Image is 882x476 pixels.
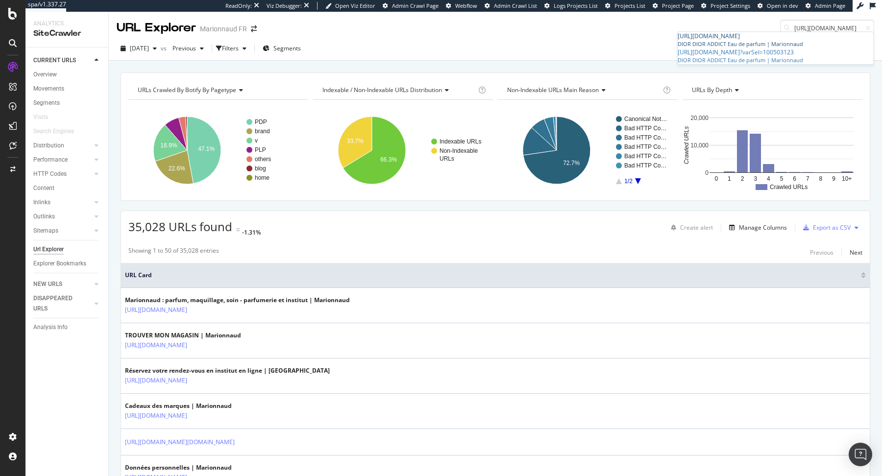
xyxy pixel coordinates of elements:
text: 47.1% [198,145,215,152]
button: Export as CSV [799,220,851,236]
div: Previous [810,248,833,257]
span: URLs Crawled By Botify By pagetype [138,86,236,94]
div: A chart. [128,108,308,193]
text: 0 [705,169,709,176]
button: Segments [259,41,305,56]
a: Performance [33,155,92,165]
div: URL Explorer [117,20,196,36]
div: DIOR DIOR ADDICT Eau de parfum | Marionnaud [678,56,874,64]
button: Filters [216,41,250,56]
a: Search Engines [33,126,84,137]
div: DISAPPEARED URLS [33,293,83,314]
a: Projects List [605,2,645,10]
a: [URL][DOMAIN_NAME]?varSel=100503123DIOR DIOR ADDICT Eau de parfum | Marionnaud [678,48,874,64]
span: [URL][DOMAIN_NAME] [678,32,740,40]
text: 33.7% [347,138,364,144]
span: Non-Indexable URLs Main Reason [507,86,599,94]
a: Segments [33,98,101,108]
text: 6 [793,175,796,182]
span: 35,028 URLs found [128,218,232,235]
text: 7 [806,175,809,182]
div: Search Engines [33,126,74,137]
span: Webflow [455,2,477,9]
h4: Indexable / Non-Indexable URLs Distribution [320,82,476,98]
text: blog [255,165,266,172]
text: Crawled URLs [770,184,808,190]
div: ?varSel=100503123 [678,48,874,56]
span: Projects List [614,2,645,9]
div: Export as CSV [813,223,851,232]
div: Cadeaux des marques | Marionnaud [125,402,232,410]
div: Url Explorer [33,244,64,255]
a: Visits [33,112,58,122]
span: Previous [169,44,196,52]
text: Indexable URLs [440,138,481,145]
a: Url Explorer [33,244,101,255]
h4: Non-Indexable URLs Main Reason [505,82,661,98]
div: Explorer Bookmarks [33,259,86,269]
div: DIOR DIOR ADDICT Eau de parfum | Marionnaud [678,41,874,48]
div: Données personnelles | Marionnaud [125,463,232,472]
text: 3 [754,175,757,182]
text: 72.7% [563,160,580,167]
text: 8 [819,175,823,182]
a: CURRENT URLS [33,55,92,66]
a: Analysis Info [33,322,101,333]
text: home [255,174,269,181]
text: Bad HTTP Co… [624,134,666,141]
text: Non-Indexable [440,147,478,154]
a: Inlinks [33,197,92,208]
svg: A chart. [313,108,493,193]
div: Distribution [33,141,64,151]
div: ReadOnly: [225,2,252,10]
h4: URLs Crawled By Botify By pagetype [136,82,299,98]
button: Manage Columns [725,222,787,234]
div: Showing 1 to 50 of 35,028 entries [128,246,219,258]
text: others [255,156,271,163]
span: URL Card [125,271,858,280]
text: Canonical Not… [624,116,667,122]
button: [DATE] [117,41,161,56]
button: Previous [810,246,833,258]
a: Movements [33,84,101,94]
text: brand [255,128,270,135]
a: [URL][DOMAIN_NAME]DIOR DIOR ADDICT Eau de parfum | Marionnaud [678,32,874,48]
a: Project Page [653,2,694,10]
div: Movements [33,84,64,94]
span: vs [161,44,169,52]
text: 9 [832,175,835,182]
a: NEW URLS [33,279,92,289]
button: Previous [169,41,208,56]
button: Next [850,246,862,258]
span: Project Settings [710,2,750,9]
span: 2025 Sep. 15th [130,44,149,52]
a: Admin Page [806,2,845,10]
text: Bad HTTP Co… [624,143,666,150]
div: NEW URLS [33,279,62,289]
text: PLP [255,146,266,153]
div: HTTP Codes [33,169,67,179]
a: Admin Crawl Page [383,2,439,10]
a: Distribution [33,141,92,151]
a: Project Settings [701,2,750,10]
text: 0 [714,175,718,182]
a: [URL][DOMAIN_NAME] [125,376,187,385]
div: SiteCrawler [33,28,100,39]
a: Sitemaps [33,226,92,236]
div: Visits [33,112,48,122]
text: Bad HTTP Co… [624,153,666,160]
text: 2 [741,175,744,182]
a: DISAPPEARED URLS [33,293,92,314]
a: Open in dev [758,2,798,10]
span: Project Page [662,2,694,9]
a: [URL][DOMAIN_NAME] [125,305,187,315]
div: A chart. [683,108,862,193]
img: Equal [236,228,240,231]
div: Manage Columns [739,223,787,232]
div: Analytics [33,20,100,28]
text: 10+ [842,175,852,182]
div: Open Intercom Messenger [849,443,872,466]
div: Inlinks [33,197,50,208]
span: [URL][DOMAIN_NAME] [678,48,740,56]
